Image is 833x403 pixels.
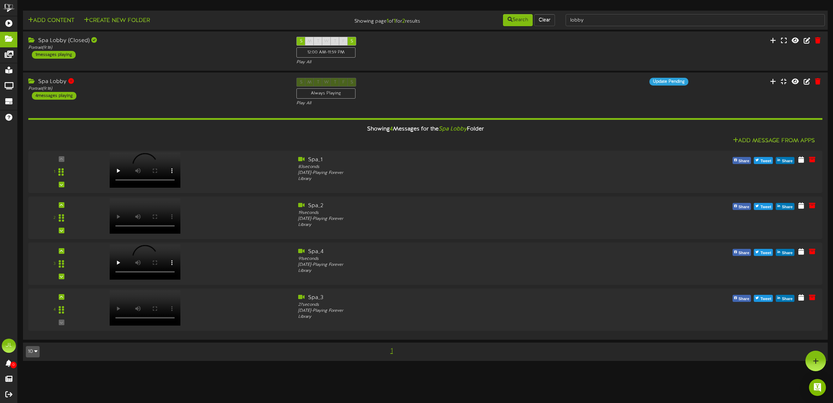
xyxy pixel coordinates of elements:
[759,203,773,211] span: Tweet
[324,39,329,44] span: W
[534,14,555,26] button: Clear
[32,92,76,100] div: 4 messages playing
[731,136,817,145] button: Add Message From Apps
[733,157,751,164] button: Share
[298,170,618,176] div: [DATE] - Playing Forever
[394,18,396,24] strong: 1
[298,202,618,210] div: Spa_2
[298,308,618,314] div: [DATE] - Playing Forever
[390,126,393,132] span: 4
[737,157,751,165] span: Share
[649,78,688,86] div: Update Pending
[776,157,794,164] button: Share
[296,59,554,65] div: Play All
[10,362,17,368] span: 0
[780,203,794,211] span: Share
[503,14,533,26] button: Search
[733,295,751,302] button: Share
[298,222,618,228] div: Library
[566,14,825,26] input: -- Search Folders by Name --
[28,78,286,86] div: Spa Lobby
[737,295,751,303] span: Share
[28,45,286,51] div: Portrait ( 9:16 )
[759,295,773,303] span: Tweet
[402,18,405,24] strong: 2
[23,122,828,137] div: Showing Messages for the Folder
[82,16,152,25] button: Create New Folder
[776,295,794,302] button: Share
[759,157,773,165] span: Tweet
[300,39,302,44] span: S
[298,302,618,308] div: 27 seconds
[389,347,395,355] span: 1
[387,18,389,24] strong: 1
[780,249,794,257] span: Share
[780,157,794,165] span: Share
[26,16,76,25] button: Add Content
[298,164,618,170] div: 83 seconds
[733,249,751,256] button: Share
[28,37,286,45] div: Spa Lobby (Closed)
[737,249,751,257] span: Share
[307,39,312,44] span: M
[733,203,751,210] button: Share
[298,294,618,302] div: Spa_3
[32,51,76,59] div: 1 messages playing
[754,157,773,164] button: Tweet
[298,268,618,274] div: Library
[809,379,826,396] div: Open Intercom Messenger
[780,295,794,303] span: Share
[737,203,751,211] span: Share
[298,216,618,222] div: [DATE] - Playing Forever
[754,249,773,256] button: Tweet
[342,39,345,44] span: F
[298,248,618,256] div: Spa_4
[296,100,554,106] div: Play All
[296,88,355,99] div: Always Playing
[298,176,618,182] div: Library
[296,47,355,58] div: 12:00 AM - 11:59 PM
[334,39,336,44] span: T
[776,249,794,256] button: Share
[754,203,773,210] button: Tweet
[290,13,426,25] div: Showing page of for results
[298,156,618,164] div: Spa_1
[28,86,286,92] div: Portrait ( 9:16 )
[439,126,467,132] i: Spa Lobby
[26,346,40,357] button: 10
[298,314,618,320] div: Library
[298,210,618,216] div: 19 seconds
[351,39,353,44] span: S
[776,203,794,210] button: Share
[317,39,319,44] span: T
[759,249,773,257] span: Tweet
[298,256,618,262] div: 91 seconds
[298,262,618,268] div: [DATE] - Playing Forever
[754,295,773,302] button: Tweet
[2,339,16,353] div: JL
